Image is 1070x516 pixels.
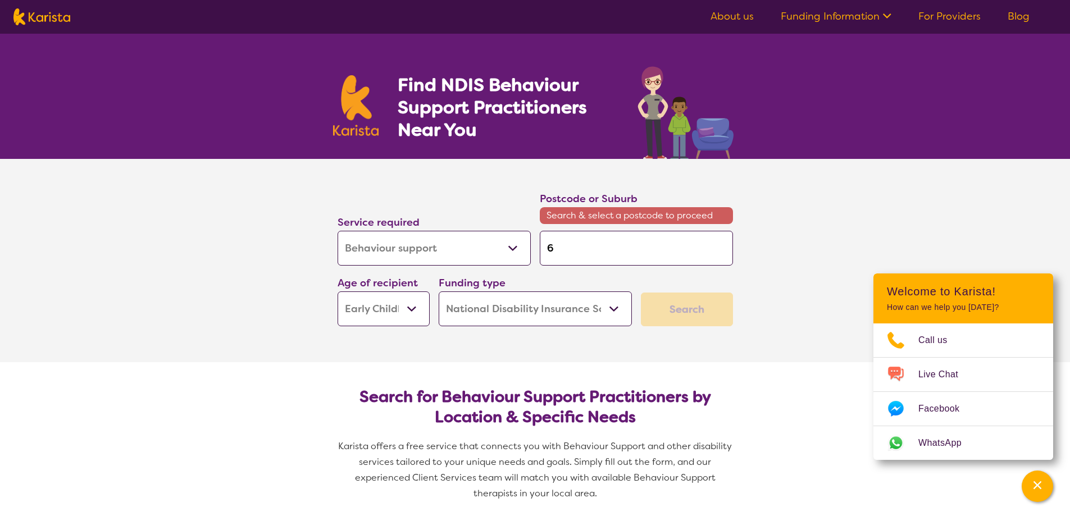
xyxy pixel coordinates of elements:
[540,207,733,224] span: Search & select a postcode to proceed
[439,276,506,290] label: Funding type
[918,435,975,451] span: WhatsApp
[918,400,973,417] span: Facebook
[13,8,70,25] img: Karista logo
[711,10,754,23] a: About us
[1022,471,1053,502] button: Channel Menu
[635,61,737,159] img: behaviour-support
[1008,10,1030,23] a: Blog
[333,439,737,501] p: Karista offers a free service that connects you with Behaviour Support and other disability servi...
[338,216,420,229] label: Service required
[540,231,733,266] input: Type
[338,276,418,290] label: Age of recipient
[873,426,1053,460] a: Web link opens in a new tab.
[781,10,891,23] a: Funding Information
[918,366,972,383] span: Live Chat
[873,273,1053,460] div: Channel Menu
[333,75,379,136] img: Karista logo
[873,323,1053,460] ul: Choose channel
[347,387,724,427] h2: Search for Behaviour Support Practitioners by Location & Specific Needs
[887,285,1040,298] h2: Welcome to Karista!
[918,10,981,23] a: For Providers
[540,192,638,206] label: Postcode or Suburb
[918,332,961,349] span: Call us
[398,74,615,141] h1: Find NDIS Behaviour Support Practitioners Near You
[887,303,1040,312] p: How can we help you [DATE]?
